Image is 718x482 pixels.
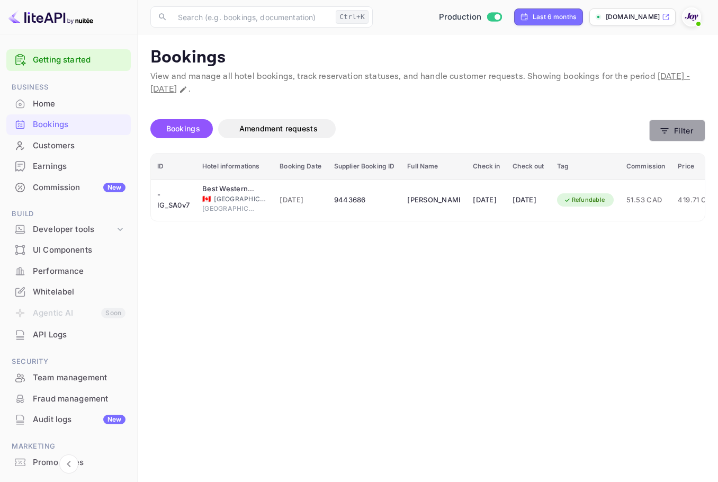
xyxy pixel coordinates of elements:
[150,47,705,68] p: Bookings
[202,195,211,202] span: Canada
[8,8,93,25] img: LiteAPI logo
[33,457,125,469] div: Promo codes
[33,119,125,131] div: Bookings
[6,409,131,429] a: Audit logsNew
[273,154,328,180] th: Booking Date
[33,329,125,341] div: API Logs
[6,452,131,473] div: Promo codes
[336,10,369,24] div: Ctrl+K
[33,393,125,405] div: Fraud management
[6,82,131,93] span: Business
[649,120,705,141] button: Filter
[151,154,196,180] th: ID
[606,12,660,22] p: [DOMAIN_NAME]
[683,8,700,25] img: With Joy
[33,224,115,236] div: Developer tools
[551,154,621,180] th: Tag
[506,154,550,180] th: Check out
[33,140,125,152] div: Customers
[513,192,544,209] div: [DATE]
[407,192,460,209] div: DR KENNETH POZNIKOFF
[239,124,318,133] span: Amendment requests
[157,192,190,209] div: -IG_SA0v7
[557,193,612,207] div: Refundable
[6,389,131,409] div: Fraud management
[533,12,576,22] div: Last 6 months
[6,356,131,368] span: Security
[59,454,78,474] button: Collapse navigation
[103,415,125,424] div: New
[6,220,131,239] div: Developer tools
[6,94,131,113] a: Home
[150,70,705,96] p: View and manage all hotel bookings, track reservation statuses, and handle customer requests. Sho...
[280,194,321,206] span: [DATE]
[33,372,125,384] div: Team management
[33,265,125,278] div: Performance
[103,183,125,192] div: New
[626,194,665,206] span: 51.53 CAD
[6,49,131,71] div: Getting started
[6,240,131,261] div: UI Components
[6,136,131,155] a: Customers
[33,244,125,256] div: UI Components
[6,282,131,301] a: Whitelabel
[473,192,500,209] div: [DATE]
[6,389,131,408] a: Fraud management
[6,452,131,472] a: Promo codes
[178,84,189,95] button: Change date range
[6,368,131,388] div: Team management
[6,208,131,220] span: Build
[6,240,131,260] a: UI Components
[6,156,131,177] div: Earnings
[6,261,131,281] a: Performance
[435,11,506,23] div: Switch to Sandbox mode
[328,154,401,180] th: Supplier Booking ID
[620,154,671,180] th: Commission
[6,177,131,197] a: CommissionNew
[33,98,125,110] div: Home
[150,71,690,95] span: [DATE] - [DATE]
[202,184,255,194] div: Best Western Plus Chateau Inn Sylvan Lake
[202,204,255,213] span: [GEOGRAPHIC_DATA]
[6,409,131,430] div: Audit logsNew
[33,160,125,173] div: Earnings
[6,261,131,282] div: Performance
[33,286,125,298] div: Whitelabel
[33,54,125,66] a: Getting started
[6,114,131,134] a: Bookings
[6,325,131,344] a: API Logs
[334,192,394,209] div: 9443686
[6,94,131,114] div: Home
[196,154,273,180] th: Hotel informations
[166,124,200,133] span: Bookings
[6,156,131,176] a: Earnings
[6,325,131,345] div: API Logs
[6,136,131,156] div: Customers
[172,6,331,28] input: Search (e.g. bookings, documentation)
[150,119,649,138] div: account-settings tabs
[6,282,131,302] div: Whitelabel
[6,368,131,387] a: Team management
[401,154,466,180] th: Full Name
[214,194,267,204] span: [GEOGRAPHIC_DATA]
[33,414,125,426] div: Audit logs
[6,441,131,452] span: Marketing
[33,182,125,194] div: Commission
[6,114,131,135] div: Bookings
[6,177,131,198] div: CommissionNew
[439,11,482,23] span: Production
[466,154,506,180] th: Check in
